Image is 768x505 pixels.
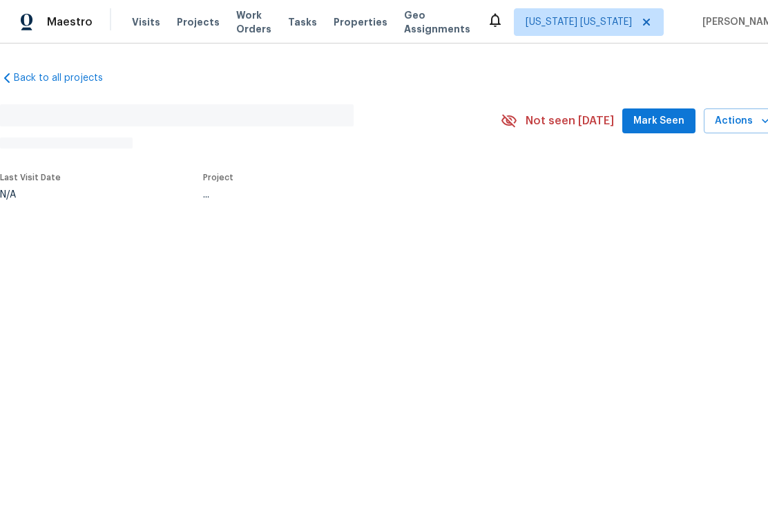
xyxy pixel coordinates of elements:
[526,114,614,128] span: Not seen [DATE]
[236,8,271,36] span: Work Orders
[526,15,632,29] span: [US_STATE] [US_STATE]
[633,113,684,130] span: Mark Seen
[334,15,387,29] span: Properties
[47,15,93,29] span: Maestro
[404,8,470,36] span: Geo Assignments
[622,108,695,134] button: Mark Seen
[177,15,220,29] span: Projects
[203,190,468,200] div: ...
[203,173,233,182] span: Project
[132,15,160,29] span: Visits
[288,17,317,27] span: Tasks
